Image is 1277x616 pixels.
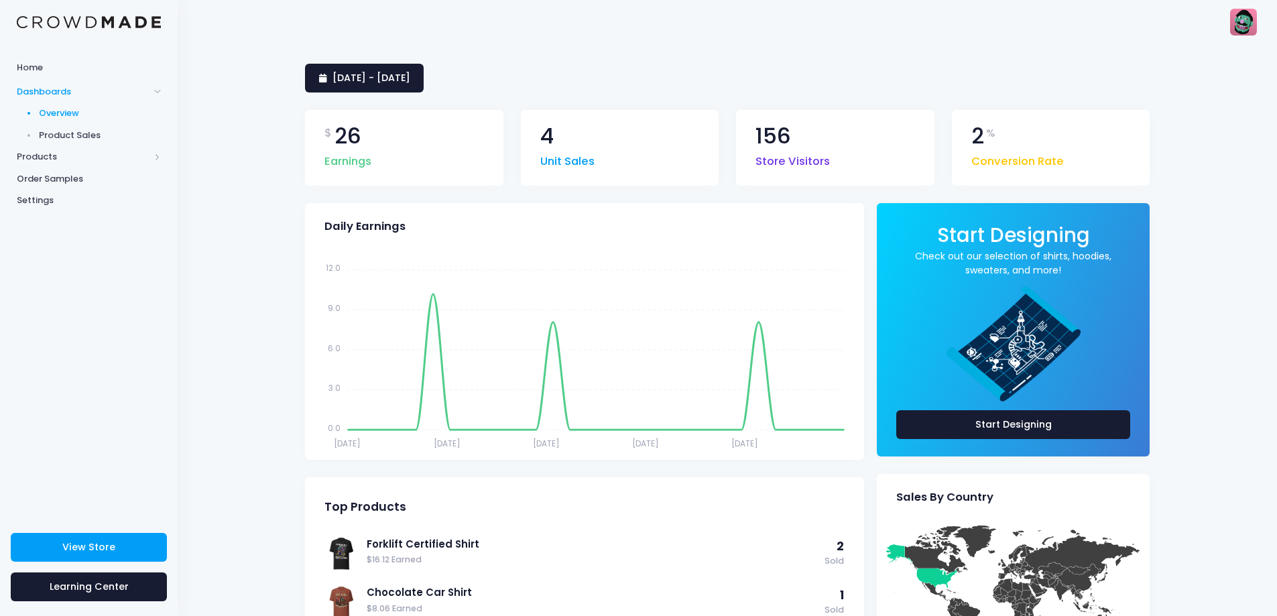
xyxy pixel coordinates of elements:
[896,249,1130,278] a: Check out our selection of shirts, hoodies, sweaters, and more!
[896,491,993,504] span: Sales By Country
[11,572,167,601] a: Learning Center
[367,603,818,615] span: $8.06 Earned
[937,221,1090,249] span: Start Designing
[755,125,791,147] span: 156
[17,85,149,99] span: Dashboards
[17,194,161,207] span: Settings
[332,71,410,84] span: [DATE] - [DATE]
[328,342,341,353] tspan: 6.0
[39,129,162,142] span: Product Sales
[334,438,361,449] tspan: [DATE]
[1230,9,1257,36] img: User
[326,262,341,273] tspan: 12.0
[367,585,818,600] a: Chocolate Car Shirt
[540,125,554,147] span: 4
[533,438,560,449] tspan: [DATE]
[937,233,1090,245] a: Start Designing
[17,16,161,29] img: Logo
[755,147,830,170] span: Store Visitors
[39,107,162,120] span: Overview
[367,537,818,552] a: Forklift Certified Shirt
[335,125,361,147] span: 26
[986,125,995,141] span: %
[11,533,167,562] a: View Store
[367,554,818,566] span: $16.12 Earned
[324,125,332,141] span: $
[971,147,1064,170] span: Conversion Rate
[731,438,758,449] tspan: [DATE]
[324,220,406,233] span: Daily Earnings
[540,147,595,170] span: Unit Sales
[328,422,341,433] tspan: 0.0
[305,64,424,93] a: [DATE] - [DATE]
[825,555,844,568] span: Sold
[17,172,161,186] span: Order Samples
[837,538,844,554] span: 2
[434,438,461,449] tspan: [DATE]
[17,150,149,164] span: Products
[50,580,129,593] span: Learning Center
[328,382,341,393] tspan: 3.0
[62,540,115,554] span: View Store
[840,587,844,603] span: 1
[324,500,406,514] span: Top Products
[17,61,161,74] span: Home
[632,438,659,449] tspan: [DATE]
[896,410,1130,439] a: Start Designing
[971,125,984,147] span: 2
[324,147,371,170] span: Earnings
[328,302,341,313] tspan: 9.0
